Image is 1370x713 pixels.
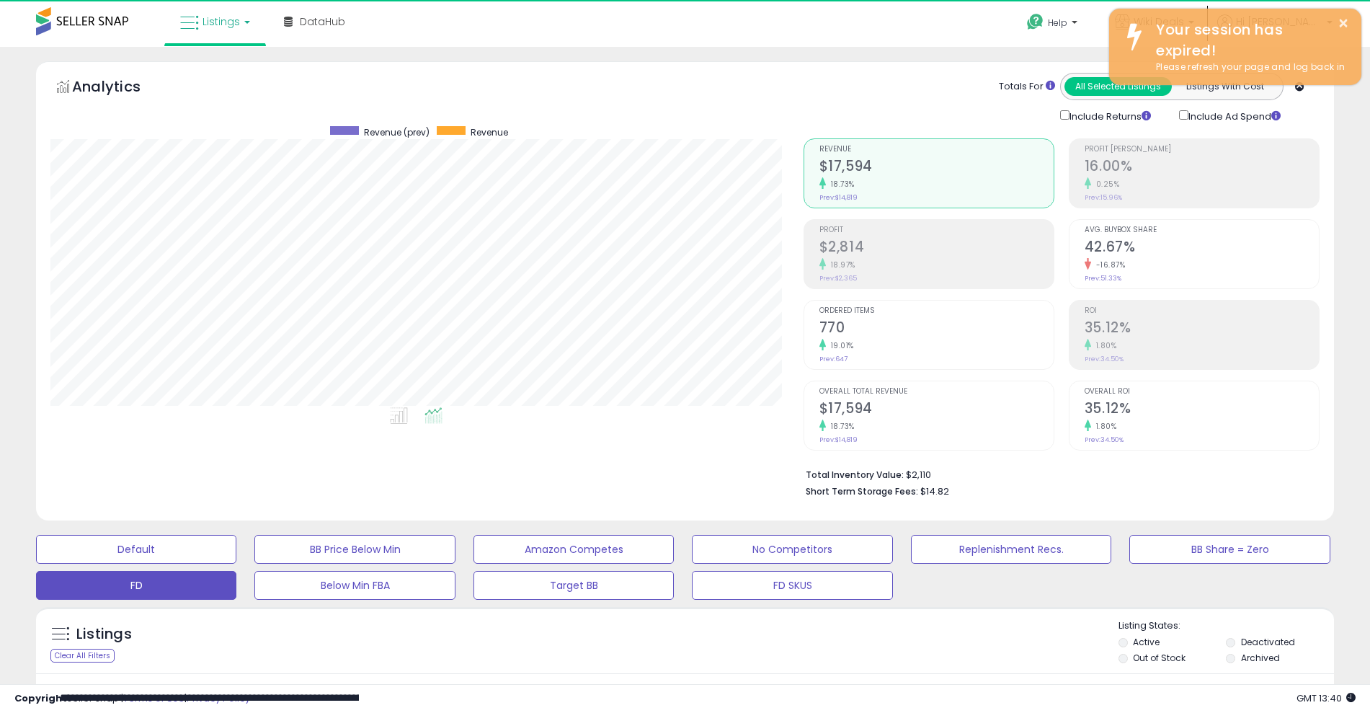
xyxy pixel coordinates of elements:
b: Total Inventory Value: [806,469,904,481]
button: Amazon Competes [473,535,674,564]
small: 19.01% [826,340,854,351]
span: Avg. Buybox Share [1085,226,1319,234]
span: Revenue (prev) [364,126,430,138]
button: All Selected Listings [1064,77,1172,96]
button: Target BB [473,571,674,600]
b: Short Term Storage Fees: [806,485,918,497]
div: Your session has expired! [1145,19,1351,61]
button: Default [36,535,236,564]
small: -16.87% [1091,260,1126,270]
button: Listings With Cost [1171,77,1278,96]
button: × [1338,14,1349,32]
h2: 16.00% [1085,158,1319,177]
h2: 42.67% [1085,239,1319,258]
small: Prev: 34.50% [1085,435,1124,444]
button: FD [36,571,236,600]
span: Ordered Items [819,307,1054,315]
small: 1.80% [1091,340,1117,351]
small: Prev: 647 [819,355,848,363]
span: Overall ROI [1085,388,1319,396]
span: Profit [819,226,1054,234]
label: Deactivated [1241,636,1295,648]
small: 0.25% [1091,179,1120,190]
span: Revenue [819,146,1054,154]
i: Get Help [1026,13,1044,31]
label: Out of Stock [1133,652,1186,664]
small: 18.73% [826,421,855,432]
small: 18.97% [826,260,855,270]
label: Archived [1241,652,1280,664]
h2: $17,594 [819,158,1054,177]
span: $14.82 [920,484,949,498]
h2: 770 [819,319,1054,339]
small: 18.73% [826,179,855,190]
h2: $17,594 [819,400,1054,420]
a: Help [1015,2,1092,47]
small: Prev: 34.50% [1085,355,1124,363]
div: Include Ad Spend [1168,107,1304,124]
small: Prev: 15.96% [1085,193,1122,202]
button: Below Min FBA [254,571,455,600]
small: Prev: $14,819 [819,435,858,444]
button: FD SKUS [692,571,892,600]
small: Prev: $2,365 [819,274,857,283]
span: Help [1048,17,1067,29]
h5: Listings [76,624,132,645]
span: ROI [1085,307,1319,315]
span: Overall Total Revenue [819,388,1054,396]
span: Revenue [471,126,508,138]
small: 1.80% [1091,421,1117,432]
label: Active [1133,636,1160,648]
div: seller snap | | [14,692,250,706]
small: Prev: $14,819 [819,193,858,202]
div: Please refresh your page and log back in [1145,61,1351,74]
small: Prev: 51.33% [1085,274,1121,283]
strong: Copyright [14,691,67,705]
div: Clear All Filters [50,649,115,663]
li: $2,110 [806,465,1309,482]
button: No Competitors [692,535,892,564]
span: 2025-09-15 13:40 GMT [1296,691,1356,705]
button: BB Price Below Min [254,535,455,564]
h5: Analytics [72,76,169,100]
button: BB Share = Zero [1129,535,1330,564]
div: Totals For [999,80,1055,94]
h2: 35.12% [1085,400,1319,420]
span: DataHub [300,14,345,29]
p: Listing States: [1118,619,1334,633]
span: Listings [203,14,240,29]
span: Profit [PERSON_NAME] [1085,146,1319,154]
h2: $2,814 [819,239,1054,258]
h2: 35.12% [1085,319,1319,339]
div: Include Returns [1049,107,1168,124]
button: Replenishment Recs. [911,535,1111,564]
